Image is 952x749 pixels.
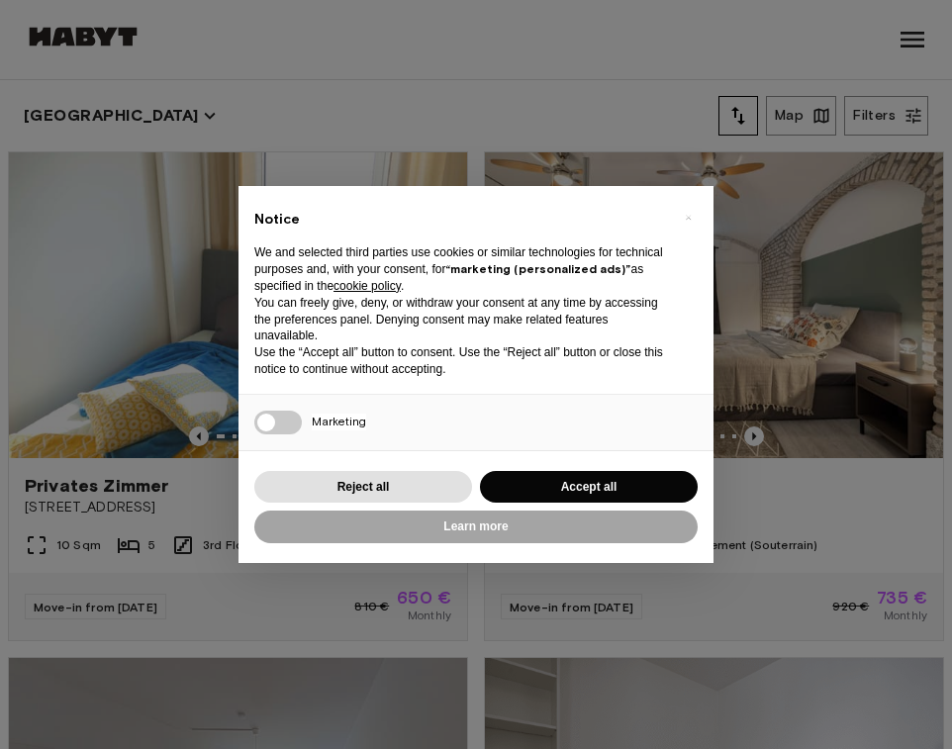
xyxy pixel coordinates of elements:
[254,511,698,543] button: Learn more
[445,261,630,276] strong: “marketing (personalized ads)”
[685,206,692,230] span: ×
[254,244,666,294] p: We and selected third parties use cookies or similar technologies for technical purposes and, wit...
[672,202,704,234] button: Close this notice
[312,414,366,430] span: Marketing
[254,471,472,504] button: Reject all
[254,295,666,344] p: You can freely give, deny, or withdraw your consent at any time by accessing the preferences pane...
[254,344,666,378] p: Use the “Accept all” button to consent. Use the “Reject all” button or close this notice to conti...
[254,210,666,230] h2: Notice
[333,279,401,293] a: cookie policy
[480,471,698,504] button: Accept all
